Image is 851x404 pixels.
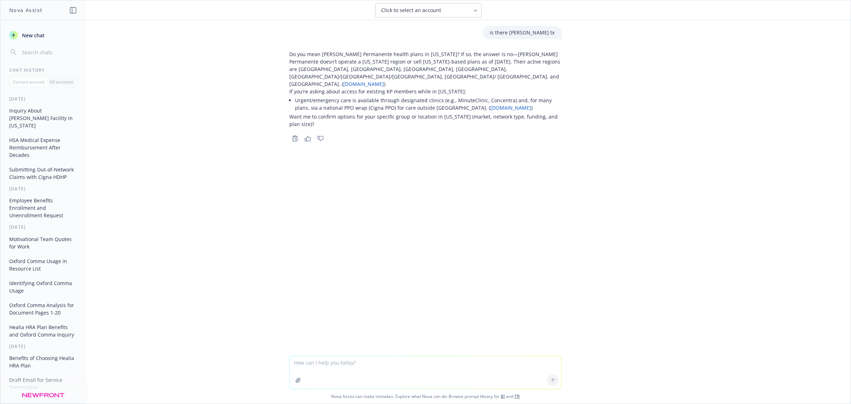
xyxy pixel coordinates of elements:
div: [DATE] [1,96,85,102]
p: is there [PERSON_NAME] tx [490,29,555,36]
span: New chat [21,32,45,39]
button: Motivational Team Quotes for Work [6,233,80,252]
button: Thumbs down [315,133,326,143]
button: Oxford Comma Usage in Resource List [6,255,80,274]
div: Chat History [1,67,85,73]
a: BI [501,393,505,399]
button: Inquiry About [PERSON_NAME] Facility in [US_STATE] [6,105,80,131]
li: Urgent/emergency care is available through designated clinics (e.g., MinuteClinic, Concentra) and... [295,95,562,113]
p: If you’re asking about access for existing KP members while in [US_STATE]: [289,88,562,95]
p: Do you mean [PERSON_NAME] Permanente health plans in [US_STATE]? If so, the answer is no—[PERSON_... [289,50,562,88]
button: Identifying Oxford Comma Usage [6,277,80,296]
button: Oxford Comma Analysis for Document Pages 1-20 [6,299,80,318]
button: Healia HRA Plan Benefits and Oxford Comma Inquiry [6,321,80,340]
div: [DATE] [1,224,85,230]
input: Search chats [21,47,77,57]
button: HSA Medical Expense Reimbursement After Decades [6,134,80,161]
button: Benefits of Choosing Healia HRA Plan [6,352,80,371]
h1: Nova Assist [9,6,43,14]
p: All accounts [50,79,73,85]
p: Current account [13,79,45,85]
span: Click to select an account [381,7,441,14]
a: [DOMAIN_NAME] [343,81,384,87]
div: More than a week ago [1,396,85,402]
button: New chat [6,29,80,42]
button: Draft Email for Service Termination [6,374,80,393]
a: [DOMAIN_NAME] [490,104,531,111]
button: Click to select an account [375,3,482,17]
button: Submitting Out-of-Network Claims with Cigna HDHP [6,164,80,183]
div: [DATE] [1,186,85,192]
a: TR [515,393,520,399]
svg: Copy to clipboard [292,135,298,142]
span: Nova Assist can make mistakes. Explore what Nova can do: Browse prompt library for and [3,389,848,404]
div: [DATE] [1,343,85,349]
button: Employee Benefits Enrollment and Unenrollment Request [6,195,80,221]
p: Want me to confirm options for your specific group or location in [US_STATE] (market, network typ... [289,113,562,128]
